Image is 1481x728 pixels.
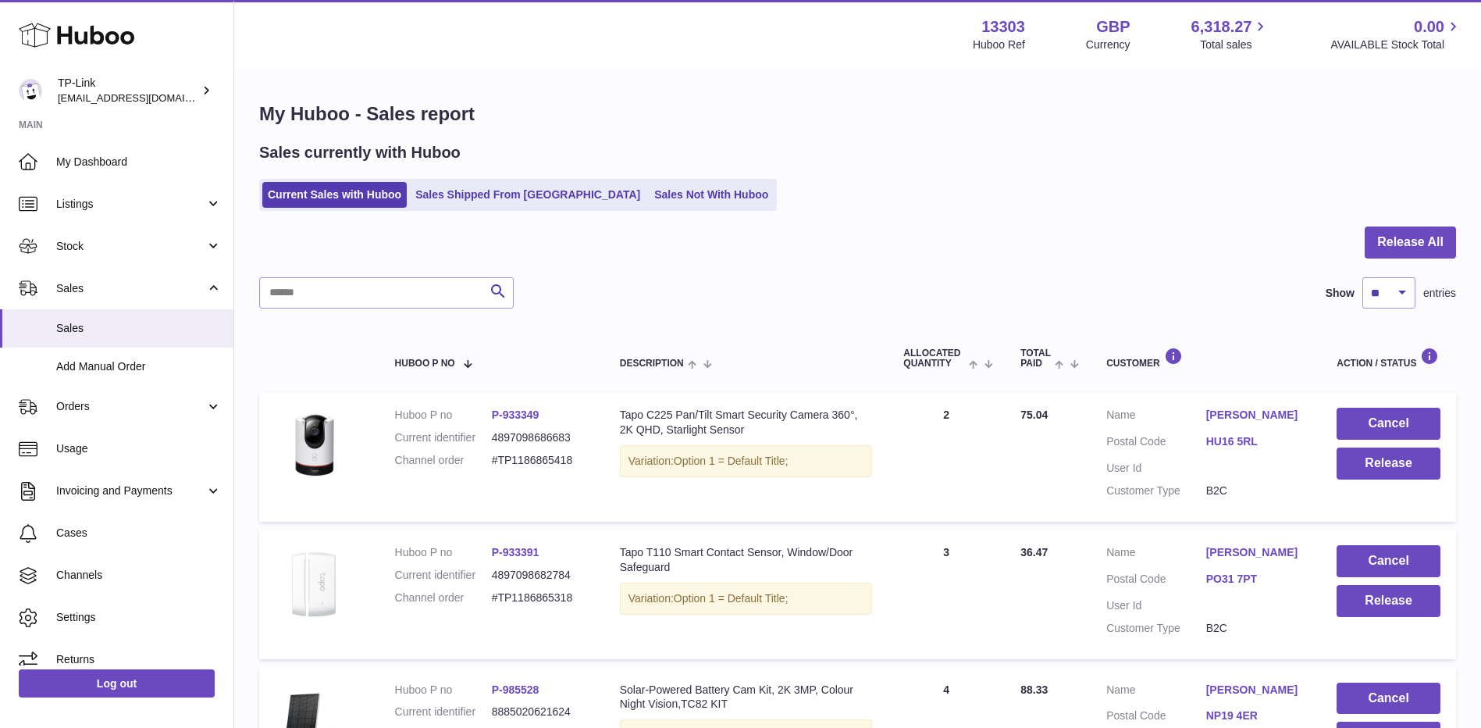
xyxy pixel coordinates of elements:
div: Solar-Powered Battery Cam Kit, 2K 3MP, Colour Night Vision,TC82 KIT [620,683,873,712]
button: Release [1337,448,1440,480]
div: Huboo Ref [973,37,1025,52]
dt: Huboo P no [395,408,492,423]
dt: Name [1106,408,1206,426]
dt: Customer Type [1106,484,1206,498]
dd: #TP1186865418 [492,453,589,468]
dt: User Id [1106,461,1206,476]
div: Customer [1106,348,1305,369]
button: Release [1337,585,1440,617]
dd: 4897098686683 [492,430,589,445]
a: Log out [19,669,215,698]
span: 88.33 [1020,683,1048,696]
span: Channels [56,568,222,583]
img: Tapo-C225.jpg [275,408,353,486]
span: Description [620,359,684,369]
a: Sales Not With Huboo [649,182,774,208]
dt: User Id [1106,598,1206,613]
img: gaby.chen@tp-link.com [19,79,42,102]
dd: B2C [1206,484,1306,498]
a: [PERSON_NAME] [1206,683,1306,698]
div: Tapo T110 Smart Contact Sensor, Window/Door Safeguard [620,545,873,575]
a: P-985528 [492,683,539,696]
div: Currency [1086,37,1130,52]
span: AVAILABLE Stock Total [1330,37,1462,52]
span: Orders [56,399,205,414]
span: ALLOCATED Quantity [903,348,964,369]
span: Stock [56,239,205,254]
a: Sales Shipped From [GEOGRAPHIC_DATA] [410,182,646,208]
div: Tapo C225 Pan/Tilt Smart Security Camera 360°, 2K QHD, Starlight Sensor [620,408,873,437]
div: TP-Link [58,76,198,105]
span: entries [1423,286,1456,301]
dt: Huboo P no [395,545,492,560]
a: [PERSON_NAME] [1206,408,1306,423]
dt: Channel order [395,591,492,605]
span: 0.00 [1414,16,1444,37]
div: Variation: [620,583,873,615]
dt: Current identifier [395,568,492,583]
dt: Customer Type [1106,621,1206,636]
td: 2 [888,392,1005,522]
a: P-933391 [492,546,539,558]
span: Usage [56,441,222,456]
dt: Channel order [395,453,492,468]
a: PO31 7PT [1206,572,1306,587]
h2: Sales currently with Huboo [259,142,461,163]
span: Option 1 = Default Title; [674,455,789,467]
label: Show [1326,286,1355,301]
dd: B2C [1206,621,1306,636]
span: My Dashboard [56,155,222,170]
td: 3 [888,530,1005,659]
dt: Huboo P no [395,683,492,698]
span: Sales [56,281,205,296]
button: Cancel [1337,683,1440,715]
span: 75.04 [1020,409,1048,421]
dt: Postal Code [1106,572,1206,591]
a: P-933349 [492,409,539,421]
a: [PERSON_NAME] [1206,545,1306,560]
button: Cancel [1337,408,1440,440]
span: Option 1 = Default Title; [674,592,789,605]
span: Cases [56,526,222,541]
button: Cancel [1337,545,1440,577]
dt: Current identifier [395,705,492,719]
dd: 8885020621624 [492,705,589,719]
span: Total paid [1020,348,1051,369]
dt: Name [1106,683,1206,701]
h1: My Huboo - Sales report [259,102,1456,127]
dt: Name [1106,545,1206,564]
a: NP19 4ER [1206,708,1306,723]
span: Listings [56,197,205,212]
a: 0.00 AVAILABLE Stock Total [1330,16,1462,52]
div: Variation: [620,445,873,477]
img: Tapo_T110_01_large_20220616080551y.jpg [275,545,353,623]
a: 6,318.27 Total sales [1191,16,1270,52]
span: Add Manual Order [56,359,222,374]
div: Action / Status [1337,348,1440,369]
span: Total sales [1200,37,1269,52]
span: Sales [56,321,222,336]
span: 36.47 [1020,546,1048,558]
dt: Postal Code [1106,708,1206,727]
span: Returns [56,652,222,667]
dt: Current identifier [395,430,492,445]
dt: Postal Code [1106,434,1206,453]
button: Release All [1365,227,1456,259]
span: 6,318.27 [1191,16,1252,37]
a: Current Sales with Huboo [262,182,407,208]
span: [EMAIL_ADDRESS][DOMAIN_NAME] [58,91,230,104]
dd: #TP1186865318 [492,591,589,605]
span: Huboo P no [395,359,455,369]
dd: 4897098682784 [492,568,589,583]
span: Settings [56,610,222,625]
strong: 13303 [981,16,1025,37]
strong: GBP [1096,16,1130,37]
span: Invoicing and Payments [56,484,205,498]
a: HU16 5RL [1206,434,1306,449]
